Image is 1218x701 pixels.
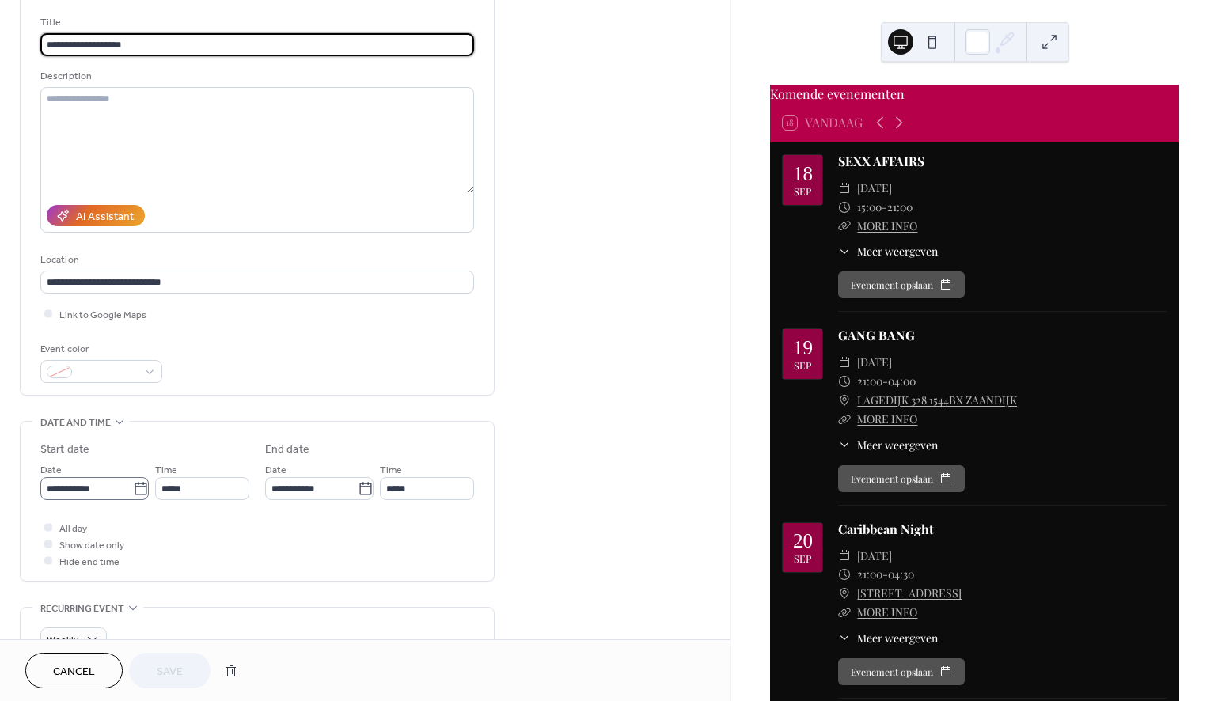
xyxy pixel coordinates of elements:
[25,653,123,688] button: Cancel
[40,14,471,31] div: Title
[882,372,888,391] span: -
[47,205,145,226] button: AI Assistant
[857,372,882,391] span: 21:00
[265,441,309,458] div: End date
[40,601,124,617] span: Recurring event
[857,218,917,233] a: MORE INFO
[838,565,851,584] div: ​
[76,209,134,225] div: AI Assistant
[838,217,851,236] div: ​
[793,531,813,551] div: 20
[380,462,402,479] span: Time
[59,307,146,324] span: Link to Google Maps
[794,187,811,197] div: sep
[59,554,120,570] span: Hide end time
[40,415,111,431] span: Date and time
[838,465,965,492] button: Evenement opslaan
[838,391,851,410] div: ​
[838,198,851,217] div: ​
[857,437,938,453] span: Meer weergeven
[857,565,882,584] span: 21:00
[882,565,888,584] span: -
[857,391,1017,410] a: LAGEDIJK 328 1544BX ZAANDIJK
[838,584,851,603] div: ​
[794,554,811,564] div: sep
[888,372,916,391] span: 04:00
[40,252,471,268] div: Location
[838,630,851,646] div: ​
[857,604,917,620] a: MORE INFO
[838,179,851,198] div: ​
[265,462,286,479] span: Date
[40,68,471,85] div: Description
[838,603,851,622] div: ​
[857,353,892,372] span: [DATE]
[838,437,851,453] div: ​
[793,164,813,184] div: 18
[857,243,938,260] span: Meer weergeven
[887,198,913,217] span: 21:00
[838,243,851,260] div: ​
[838,547,851,566] div: ​
[857,411,917,426] a: MORE INFO
[155,462,177,479] span: Time
[838,410,851,429] div: ​
[838,372,851,391] div: ​
[838,630,938,646] button: ​Meer weergeven
[838,243,938,260] button: ​Meer weergeven
[47,631,78,650] span: Weekly
[838,353,851,372] div: ​
[40,462,62,479] span: Date
[838,521,934,537] a: Caribbean Night
[40,441,89,458] div: Start date
[838,327,915,343] a: GANG BANG
[838,153,924,169] a: SEXX AFFAIRS
[857,547,892,566] span: [DATE]
[59,537,124,554] span: Show date only
[59,521,87,537] span: All day
[857,179,892,198] span: [DATE]
[838,437,938,453] button: ​Meer weergeven
[888,565,914,584] span: 04:30
[794,361,811,371] div: sep
[882,198,887,217] span: -
[838,271,965,298] button: Evenement opslaan
[40,341,159,358] div: Event color
[53,664,95,680] span: Cancel
[857,198,882,217] span: 15:00
[838,658,965,685] button: Evenement opslaan
[793,338,813,358] div: 19
[857,584,962,603] a: [STREET_ADDRESS]
[857,630,938,646] span: Meer weergeven
[770,85,1179,104] div: Komende evenementen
